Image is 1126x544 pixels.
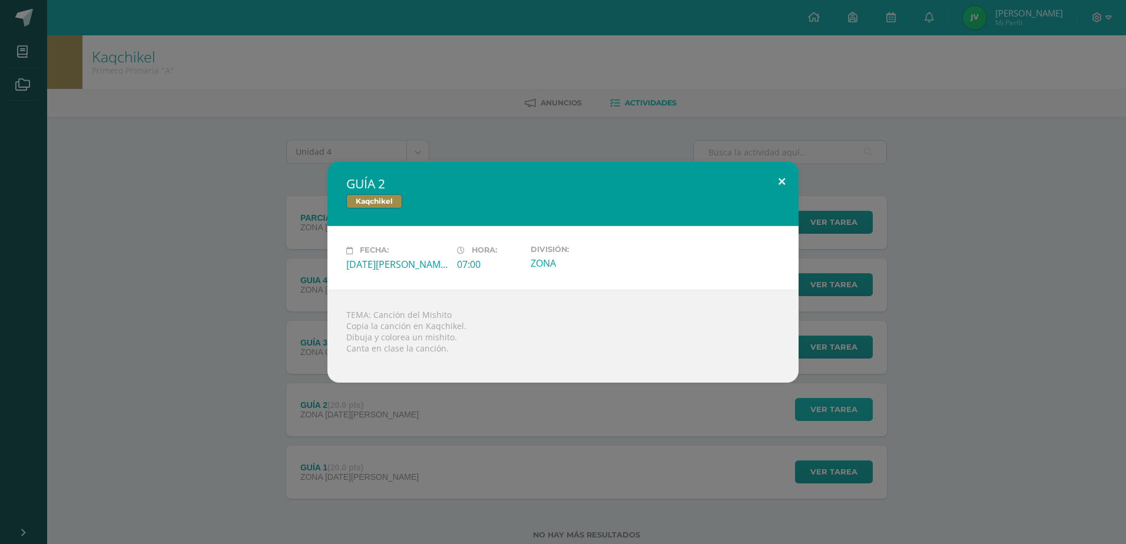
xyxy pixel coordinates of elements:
[457,258,521,271] div: 07:00
[472,246,497,255] span: Hora:
[346,175,780,192] h2: GUÍA 2
[765,161,799,201] button: Close (Esc)
[360,246,389,255] span: Fecha:
[346,258,448,271] div: [DATE][PERSON_NAME]
[346,194,402,208] span: Kaqchikel
[327,290,799,383] div: TEMA: Canción del Mishito Copia la canción en Kaqchikel. Dibuja y colorea un mishito. Canta en cl...
[531,257,632,270] div: ZONA
[531,245,632,254] label: División:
